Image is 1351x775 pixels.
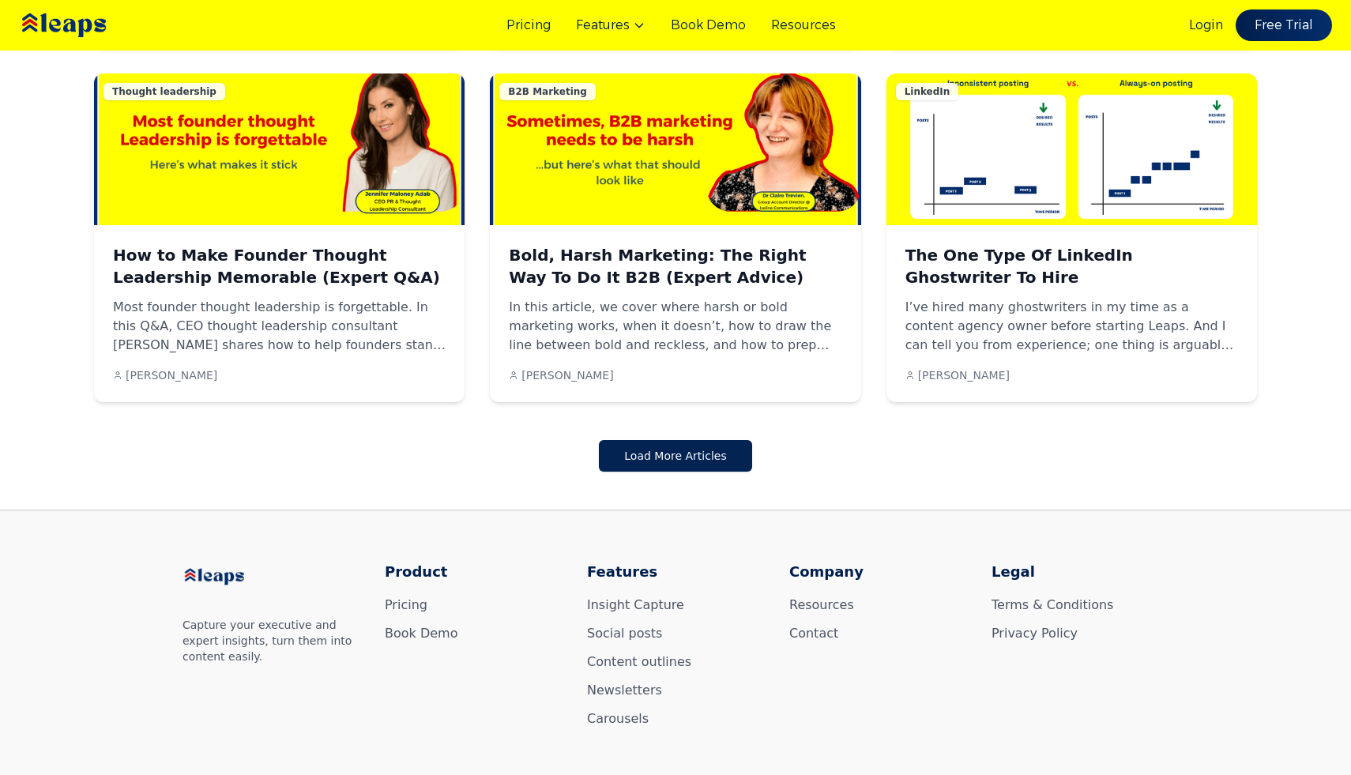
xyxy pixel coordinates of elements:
[521,367,613,383] span: [PERSON_NAME]
[19,2,153,48] img: Leaps Logo
[886,73,1257,225] img: The One Type Of LinkedIn Ghostwriter To Hire
[509,367,613,383] a: [PERSON_NAME]
[587,597,684,612] a: Insight Capture
[385,597,427,612] a: Pricing
[896,83,959,100] div: LinkedIn
[385,626,457,641] a: Book Demo
[113,244,446,288] a: How to Make Founder Thought Leadership Memorable (Expert Q&A)
[126,367,217,383] span: [PERSON_NAME]
[103,83,225,100] div: Thought leadership
[992,561,1168,583] h3: Legal
[789,626,838,641] a: Contact
[918,367,1010,383] span: [PERSON_NAME]
[490,73,860,225] img: Bold, Harsh Marketing: The Right Way To Do It B2B (Expert Advice)
[94,73,465,225] a: How to Make Founder Thought Leadership Memorable (Expert Q&A)Thought leadership
[992,597,1113,612] a: Terms & Conditions
[385,561,562,583] h3: Product
[771,16,836,35] a: Resources
[789,561,966,583] h3: Company
[587,626,662,641] a: Social posts
[113,367,217,383] a: [PERSON_NAME]
[905,367,1010,383] a: [PERSON_NAME]
[113,298,446,355] p: Most founder thought leadership is forgettable. In this Q&A, CEO thought leadership consultant [P...
[509,298,841,355] p: In this article, we cover where harsh or bold marketing works, when it doesn’t, how to draw the l...
[490,73,860,225] a: Bold, Harsh Marketing: The Right Way To Do It B2B (Expert Advice)B2B Marketing
[886,73,1257,225] a: The One Type Of LinkedIn Ghostwriter To HireLinkedIn
[499,83,596,100] div: B2B Marketing
[587,654,691,669] a: Content outlines
[509,244,841,288] a: Bold, Harsh Marketing: The Right Way To Do It B2B (Expert Advice)
[587,683,662,698] a: Newsletters
[183,617,359,664] p: Capture your executive and expert insights, turn them into content easily.
[506,16,551,35] a: Pricing
[183,561,277,593] img: Leaps
[1189,16,1223,35] a: Login
[94,73,465,225] img: How to Make Founder Thought Leadership Memorable (Expert Q&A)
[587,561,764,583] h3: Features
[587,711,649,726] a: Carousels
[789,597,854,612] a: Resources
[576,16,645,35] button: Features
[1236,9,1332,41] a: Free Trial
[905,244,1238,288] a: The One Type Of LinkedIn Ghostwriter To Hire
[905,298,1238,355] p: I’ve hired many ghostwriters in my time as a content agency owner before starting Leaps. And I ca...
[671,16,746,35] a: Book Demo
[992,626,1078,641] a: Privacy Policy
[599,440,751,472] button: Load More Articles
